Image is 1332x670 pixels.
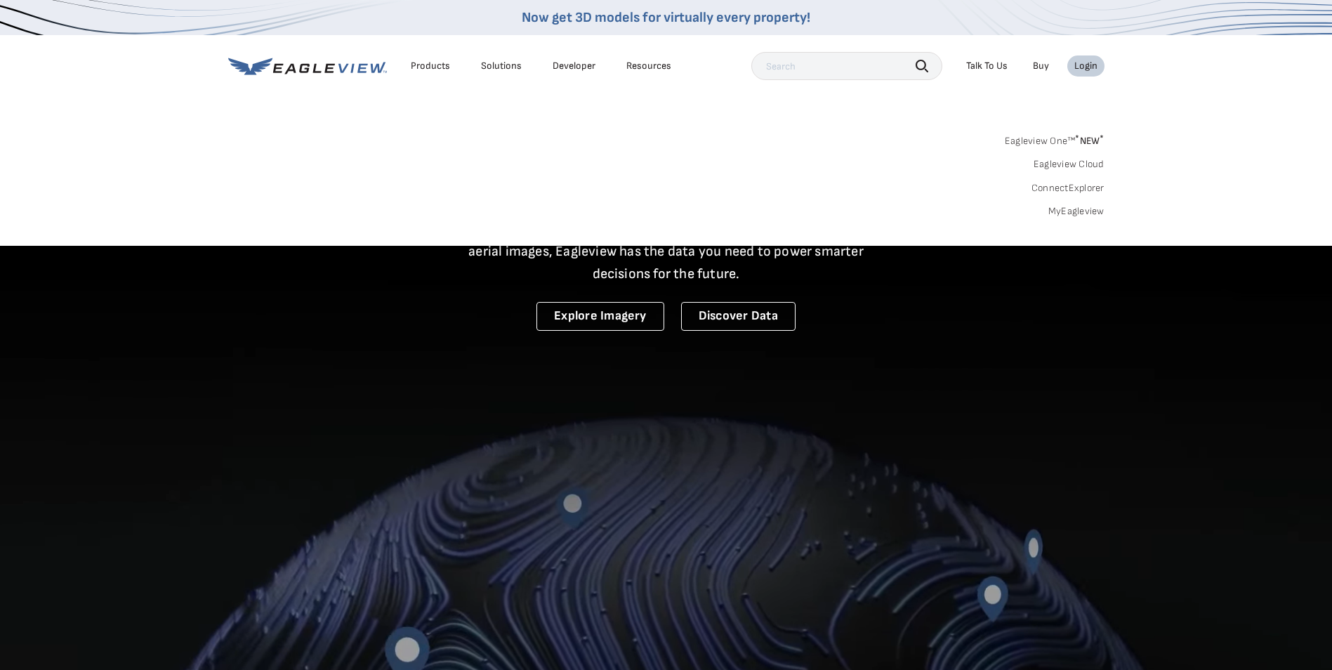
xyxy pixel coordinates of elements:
[1033,60,1049,72] a: Buy
[536,302,664,331] a: Explore Imagery
[481,60,522,72] div: Solutions
[1074,60,1097,72] div: Login
[681,302,796,331] a: Discover Data
[553,60,595,72] a: Developer
[411,60,450,72] div: Products
[1075,135,1104,147] span: NEW
[1005,131,1104,147] a: Eagleview One™*NEW*
[751,52,942,80] input: Search
[966,60,1008,72] div: Talk To Us
[1048,205,1104,218] a: MyEagleview
[1034,158,1104,171] a: Eagleview Cloud
[626,60,671,72] div: Resources
[451,218,881,285] p: A new era starts here. Built on more than 3.5 billion high-resolution aerial images, Eagleview ha...
[522,9,810,26] a: Now get 3D models for virtually every property!
[1031,182,1104,195] a: ConnectExplorer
